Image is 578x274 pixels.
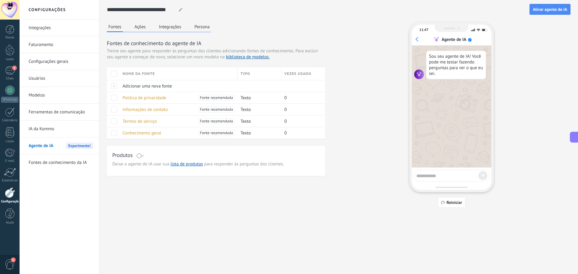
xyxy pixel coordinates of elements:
[226,54,270,60] a: biblioteca de modelos.
[284,95,287,101] span: 0
[1,57,19,61] div: Leads
[29,154,93,171] a: Fontes de conhecimento da IA
[241,130,251,136] span: Texto
[107,48,294,54] span: Treine seu agente para responder às perguntas dos clientes adicionando fontes de conhecimento.
[29,36,93,53] a: Faturamento
[20,104,99,121] li: Ferramentas de comunicação
[281,115,321,127] div: 0
[123,83,172,89] span: Adicionar uma nova fonte
[66,143,93,149] span: Experimente!
[12,66,17,70] span: 3
[1,159,19,163] div: E-mail
[1,119,19,122] div: Calendário
[530,4,570,15] button: Ativar agente de IA
[120,104,235,115] div: Informações de contato
[29,104,93,121] a: Ferramentas de comunicação
[107,39,325,47] h3: Fontes de conhecimento do agente de IA
[533,7,567,11] span: Ativar agente de IA
[1,179,19,183] div: Estatísticas
[193,22,211,31] button: Persona
[120,115,235,127] div: Termos de serviço
[20,36,99,53] li: Faturamento
[29,70,93,87] a: Usuários
[157,22,183,31] button: Integrações
[238,115,278,127] div: Texto
[1,97,18,103] div: WhatsApp
[123,119,157,124] span: Termos de serviço
[123,107,168,112] span: Informações de contato
[20,70,99,87] li: Usuários
[29,137,53,154] span: Agente de IA
[1,200,19,204] div: Configurações
[241,107,251,112] span: Texto
[281,67,325,80] div: Vezes usado
[20,137,99,154] li: Agente de IA
[238,92,278,103] div: Texto
[112,151,133,159] h3: Produtos
[170,161,203,167] a: lista de produtos
[29,20,93,36] a: Integrações
[120,92,235,103] div: Política de privacidade
[200,95,233,101] span: Fonte recomendada
[200,130,233,136] span: Fonte recomendada
[442,37,466,42] div: Agente de IA
[20,154,99,171] li: Fontes de conhecimento da IA
[20,121,99,137] li: IA da Kommo
[238,127,278,139] div: Texto
[112,161,320,167] span: Deixe o agente de IA usar sua para responder às perguntas dos clientes.
[123,95,166,101] span: Política de privacidade
[238,104,278,115] div: Texto
[284,119,287,124] span: 0
[281,127,321,139] div: 0
[419,28,428,32] div: 11:47
[20,87,99,104] li: Modelos
[29,53,93,70] a: Configurações gerais
[241,95,251,101] span: Texto
[1,77,19,81] div: Chats
[281,92,321,103] div: 0
[281,104,321,115] div: 0
[20,53,99,70] li: Configurações gerais
[120,67,237,80] div: Nome da fonte
[1,140,19,143] div: Listas
[120,127,235,139] div: Conhecimento geral
[241,119,251,124] span: Texto
[133,22,147,31] button: Ações
[438,197,465,208] button: Reiniciar
[107,48,318,60] span: Para excluir seu agente e começar de novo, selecione um novo modelo na
[29,121,93,137] a: IA da Kommo
[426,51,486,79] div: Sou seu agente de IA! Você pode me testar fazendo perguntas para ver o que eu sei.
[1,36,19,40] div: Painel
[20,20,99,36] li: Integrações
[29,137,93,154] a: Agente de IAExperimente!
[238,67,281,80] div: Tipo
[200,106,233,112] span: Fonte recomendada
[284,107,287,112] span: 0
[284,130,287,136] span: 0
[11,257,16,262] span: 1
[200,118,233,124] span: Fonte recomendada
[414,69,424,79] img: agent icon
[1,221,19,225] div: Ajuda
[29,87,93,104] a: Modelos
[107,22,123,32] button: Fontes
[123,130,161,136] span: Conhecimento geral
[446,200,462,205] span: Reiniciar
